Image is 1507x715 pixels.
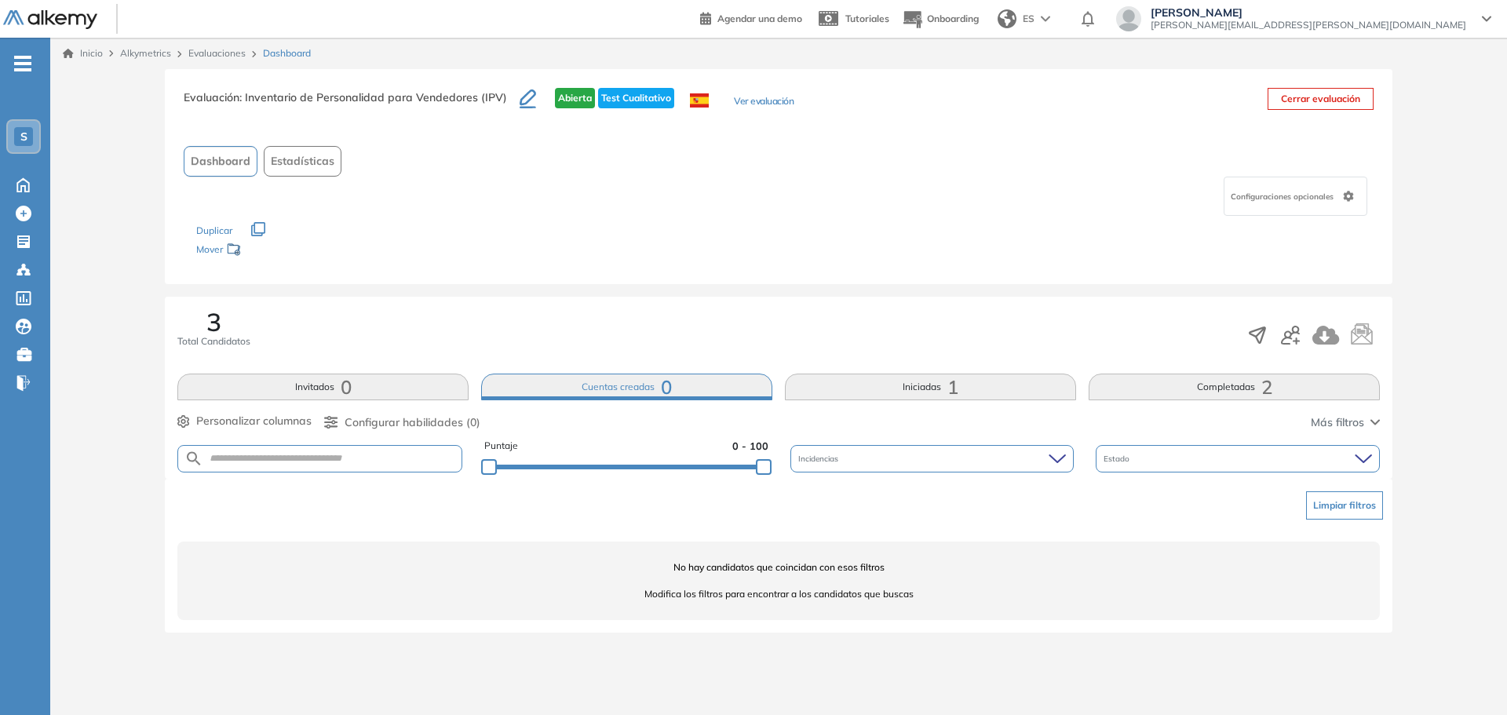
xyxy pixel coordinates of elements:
[1151,6,1466,19] span: [PERSON_NAME]
[1429,640,1507,715] div: Widget de chat
[734,94,794,111] button: Ver evaluación
[177,374,469,400] button: Invitados0
[120,47,171,59] span: Alkymetrics
[1023,12,1034,26] span: ES
[196,236,353,265] div: Mover
[188,47,246,59] a: Evaluaciones
[20,130,27,143] span: S
[63,46,103,60] a: Inicio
[184,88,520,121] h3: Evaluación
[177,413,312,429] button: Personalizar columnas
[700,8,802,27] a: Agendar una demo
[1096,445,1380,472] div: Estado
[1089,374,1380,400] button: Completadas2
[206,309,221,334] span: 3
[1104,453,1133,465] span: Estado
[1311,414,1364,431] span: Más filtros
[263,46,311,60] span: Dashboard
[481,374,772,400] button: Cuentas creadas0
[1429,640,1507,715] iframe: Chat Widget
[1311,414,1380,431] button: Más filtros
[785,374,1076,400] button: Iniciadas1
[1306,491,1383,520] button: Limpiar filtros
[177,334,250,348] span: Total Candidatos
[845,13,889,24] span: Tutoriales
[1268,88,1374,110] button: Cerrar evaluación
[555,88,595,108] span: Abierta
[239,90,507,104] span: : Inventario de Personalidad para Vendedores (IPV)
[3,10,97,30] img: Logo
[345,414,480,431] span: Configurar habilidades (0)
[1224,177,1367,216] div: Configuraciones opcionales
[927,13,979,24] span: Onboarding
[177,560,1380,575] span: No hay candidatos que coincidan con esos filtros
[191,153,250,170] span: Dashboard
[271,153,334,170] span: Estadísticas
[196,413,312,429] span: Personalizar columnas
[196,224,232,236] span: Duplicar
[1231,191,1337,202] span: Configuraciones opcionales
[177,587,1380,601] span: Modifica los filtros para encontrar a los candidatos que buscas
[484,439,518,454] span: Puntaje
[690,93,709,108] img: ESP
[14,62,31,65] i: -
[998,9,1016,28] img: world
[717,13,802,24] span: Agendar una demo
[324,414,480,431] button: Configurar habilidades (0)
[1041,16,1050,22] img: arrow
[1151,19,1466,31] span: [PERSON_NAME][EMAIL_ADDRESS][PERSON_NAME][DOMAIN_NAME]
[790,445,1075,472] div: Incidencias
[798,453,841,465] span: Incidencias
[184,449,203,469] img: SEARCH_ALT
[184,146,257,177] button: Dashboard
[264,146,341,177] button: Estadísticas
[902,2,979,36] button: Onboarding
[598,88,674,108] span: Test Cualitativo
[732,439,768,454] span: 0 - 100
